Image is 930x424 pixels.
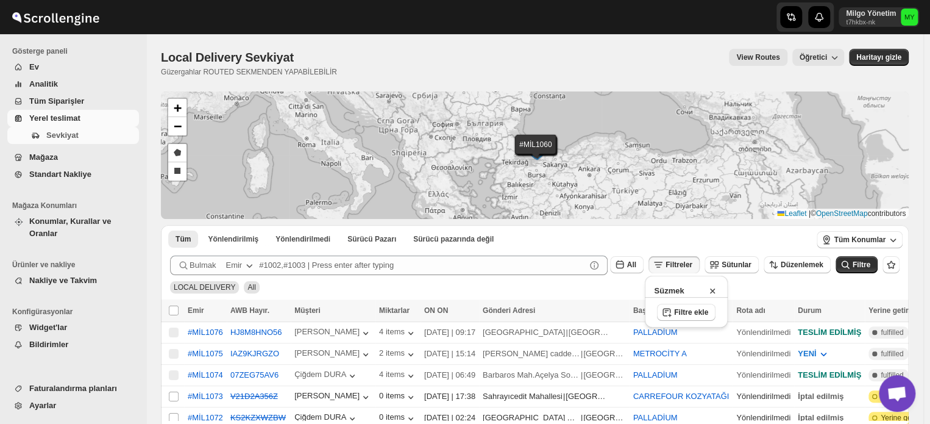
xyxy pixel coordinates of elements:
[881,370,903,380] span: fulfilled
[188,370,223,379] div: #MİL1074
[633,370,678,379] button: PALLADİUM
[424,326,475,339] div: [DATE] | 09:17
[29,170,91,179] span: Standart Nakliye
[790,344,837,364] button: YENİ
[798,306,822,315] span: Durum
[7,127,139,144] button: Sevkiyat
[424,348,475,360] div: [DATE] | 15:14
[633,328,678,337] button: PALLADİUM
[247,283,255,292] span: All
[483,306,535,315] span: Gönderi Adresi
[188,349,223,358] button: #MİL1075
[424,306,448,315] span: ON ON
[174,118,182,134] span: −
[29,401,56,410] span: Ayarlar
[218,256,263,275] button: Emir
[633,392,729,401] button: CARREFOUR KOZYATAĞI
[188,392,223,401] button: #MİL1073
[853,261,870,269] span: Filtre
[736,306,765,315] span: Rota adı
[583,369,626,381] div: [GEOGRAPHIC_DATA]
[230,413,286,422] button: KS2KZXWZBW
[774,209,909,219] div: © contributors
[424,369,475,381] div: [DATE] | 06:49
[7,213,139,242] button: Konumlar, Kurallar ve Oranlar
[666,261,692,269] span: Filtreler
[275,234,330,244] span: Yönlendirilmedi
[483,348,580,360] div: [PERSON_NAME] caddesi no 79 ulus
[379,327,417,339] button: 4 items
[736,326,790,339] div: Yönlendirilmedi
[7,76,139,93] button: Analitik
[294,391,372,403] button: [PERSON_NAME]
[379,391,417,403] button: 0 items
[12,201,140,210] span: Mağaza Konumları
[816,209,868,218] a: OpenStreetMap
[800,53,827,62] span: Öğretici
[12,260,140,270] span: Ürünler ve nakliye
[413,234,494,244] span: Sürücü pazarında değil
[7,59,139,76] button: Ev
[46,131,79,140] span: Sevkiyat
[583,348,626,360] div: [GEOGRAPHIC_DATA]
[674,307,708,317] span: Filtre ekle
[294,370,358,382] button: Çiğdem DURA
[736,348,790,360] div: Yönlendirilmedi
[7,319,139,336] button: Widget'lar
[201,231,266,248] button: Routed
[7,397,139,414] button: Ayarlar
[849,49,909,66] button: Map action label
[190,259,216,271] span: Bulmak
[168,144,186,162] a: Draw a polygon
[29,153,58,162] span: Mağaza
[29,384,117,393] span: Faturalandırma planları
[29,323,67,332] span: Widget'lar
[483,390,563,403] div: Sahrayıcedit Mahallesi
[168,231,198,248] button: All
[736,412,790,424] div: Yönlendirilmedi
[424,390,475,403] div: [DATE] | 17:38
[627,261,636,269] span: All
[566,390,608,403] div: [GEOGRAPHIC_DATA]
[583,412,626,424] div: [GEOGRAPHIC_DATA]
[633,306,700,315] span: Başlangıç Konumu
[836,256,878,273] button: Filtre
[764,256,831,273] button: Düzenlemek
[809,209,811,218] span: |
[268,231,338,248] button: Unrouted
[379,348,417,361] button: 2 items
[12,46,140,56] span: Gösterge paneli
[483,369,580,381] div: Barbaros Mah.Açelya Sokağı Ağaoğlu Moontown Sitesi A1-2 Blok D:8
[648,256,700,273] button: Filtreler
[7,380,139,397] button: Faturalandırma planları
[340,231,403,248] button: Claimable
[259,256,586,275] input: #1002,#1003 | Press enter after typing
[29,62,39,71] span: Ev
[230,349,279,358] button: IAZ9KJRGZO
[792,49,844,66] button: Öğretici
[483,326,565,339] div: [GEOGRAPHIC_DATA]
[610,256,644,273] button: All
[379,306,410,315] span: Miktarlar
[856,52,901,62] span: Haritayı gizle
[526,146,544,159] img: Marker
[657,304,715,321] button: Filtre ekle
[294,306,321,315] span: Müşteri
[188,413,223,422] button: #MİL1072
[29,217,111,238] span: Konumlar, Kurallar ve Oranlar
[230,370,279,379] button: 07ZEG75AV6
[817,231,903,248] button: Tüm Konumlar
[569,326,611,339] div: [GEOGRAPHIC_DATA]
[654,285,684,297] p: Süzmek
[834,235,886,245] span: Tüm Konumlar
[798,326,861,339] div: TESLİM EDİLMİŞ
[777,209,806,218] a: Leaflet
[230,392,278,401] button: V21D2A356Z
[168,117,186,135] a: Zoom out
